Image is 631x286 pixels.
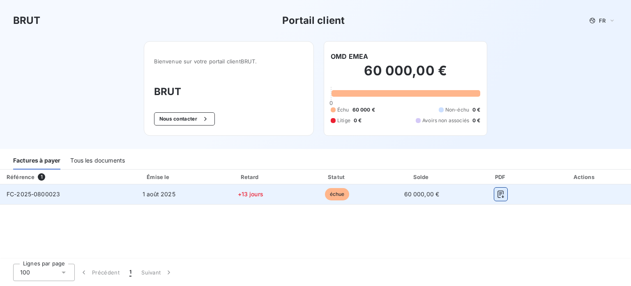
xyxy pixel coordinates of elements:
[282,13,345,28] h3: Portail client
[404,191,440,198] span: 60 000,00 €
[337,106,349,114] span: Échu
[465,173,537,181] div: PDF
[7,191,60,198] span: FC-2025-0800023
[422,117,469,124] span: Avoirs non associés
[472,106,480,114] span: 0 €
[337,117,350,124] span: Litige
[20,268,30,277] span: 100
[331,51,368,61] h6: OMD EMEA
[136,264,178,281] button: Suivant
[7,174,35,180] div: Référence
[352,106,375,114] span: 60 000 €
[129,268,131,277] span: 1
[238,191,263,198] span: +13 jours
[113,173,205,181] div: Émise le
[124,264,136,281] button: 1
[472,117,480,124] span: 0 €
[382,173,462,181] div: Solde
[13,152,60,170] div: Factures à payer
[325,188,350,200] span: échue
[296,173,378,181] div: Statut
[154,84,304,99] h3: BRUT
[445,106,469,114] span: Non-échu
[599,17,606,24] span: FR
[70,152,125,170] div: Tous les documents
[354,117,362,124] span: 0 €
[540,173,629,181] div: Actions
[331,63,480,87] h2: 60 000,00 €
[38,173,45,181] span: 1
[143,191,175,198] span: 1 août 2025
[154,112,215,126] button: Nous contacter
[329,100,333,106] span: 0
[13,13,41,28] h3: BRUT
[208,173,292,181] div: Retard
[75,264,124,281] button: Précédent
[154,58,304,65] span: Bienvenue sur votre portail client BRUT .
